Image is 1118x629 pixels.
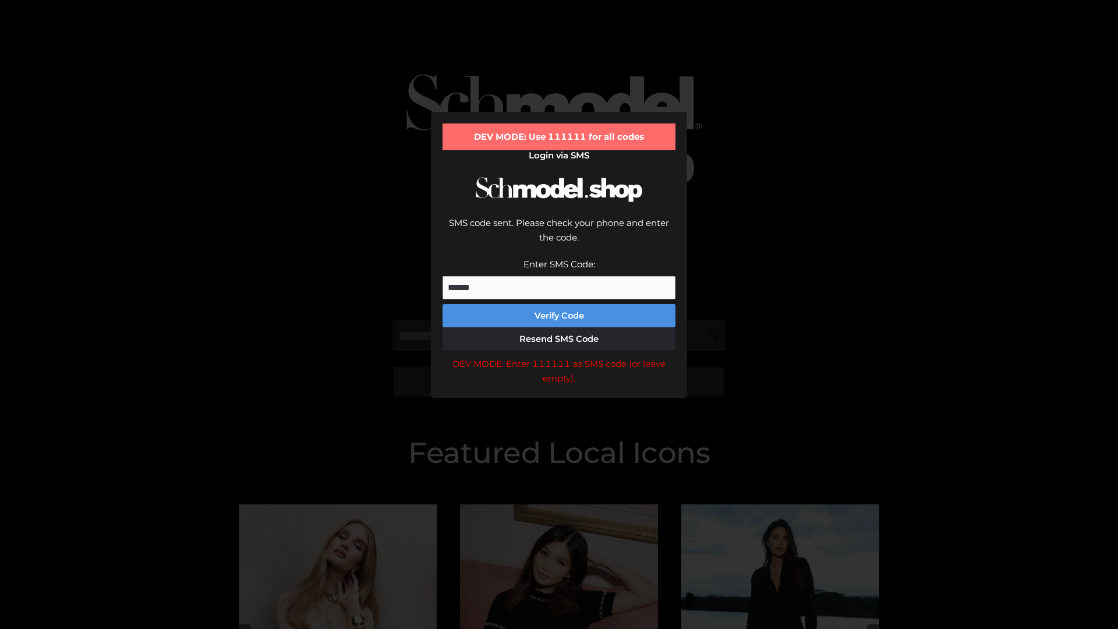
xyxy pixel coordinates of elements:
div: DEV MODE: Use 111111 for all codes [443,123,675,150]
h2: Login via SMS [443,150,675,161]
label: Enter SMS Code: [523,259,595,270]
img: Schmodel Logo [472,167,646,213]
div: DEV MODE: Enter 111111 as SMS code (or leave empty). [443,356,675,386]
button: Resend SMS Code [443,327,675,351]
button: Verify Code [443,304,675,327]
div: SMS code sent. Please check your phone and enter the code. [443,215,675,257]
